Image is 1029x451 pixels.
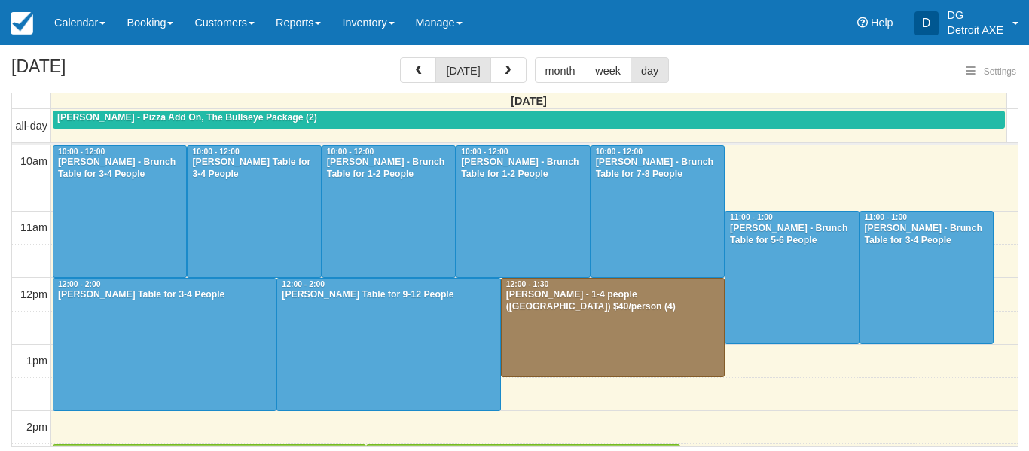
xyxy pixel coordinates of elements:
a: 10:00 - 12:00[PERSON_NAME] - Brunch Table for 1-2 People [456,145,590,278]
span: 10am [20,155,47,167]
span: 11:00 - 1:00 [730,213,773,221]
a: 10:00 - 12:00[PERSON_NAME] - Brunch Table for 7-8 People [591,145,725,278]
a: 10:00 - 12:00[PERSON_NAME] - Brunch Table for 3-4 People [53,145,187,278]
span: [PERSON_NAME] - Pizza Add On, The Bullseye Package (2) [57,112,317,123]
span: 10:00 - 12:00 [596,148,643,156]
div: [PERSON_NAME] Table for 3-4 People [191,157,316,181]
div: [PERSON_NAME] - Brunch Table for 7-8 People [595,157,720,181]
div: [PERSON_NAME] Table for 9-12 People [281,289,496,301]
div: [PERSON_NAME] - Brunch Table for 1-2 People [460,157,585,181]
span: 12:00 - 2:00 [58,280,101,288]
span: 10:00 - 12:00 [192,148,239,156]
a: 12:00 - 2:00[PERSON_NAME] Table for 3-4 People [53,278,276,411]
a: [PERSON_NAME] - Pizza Add On, The Bullseye Package (2) [53,111,1005,129]
span: 1pm [26,355,47,367]
a: 10:00 - 12:00[PERSON_NAME] Table for 3-4 People [187,145,321,278]
div: [PERSON_NAME] - Brunch Table for 5-6 People [729,223,854,247]
span: 2pm [26,421,47,433]
p: DG [948,8,1003,23]
div: [PERSON_NAME] - Brunch Table for 3-4 People [864,223,989,247]
span: 11am [20,221,47,233]
span: Help [871,17,893,29]
p: Detroit AXE [948,23,1003,38]
button: week [585,57,631,83]
a: 10:00 - 12:00[PERSON_NAME] - Brunch Table for 1-2 People [322,145,456,278]
span: 12:00 - 2:00 [282,280,325,288]
button: month [535,57,586,83]
span: 11:00 - 1:00 [865,213,908,221]
h2: [DATE] [11,57,202,85]
img: checkfront-main-nav-mini-logo.png [11,12,33,35]
span: 10:00 - 12:00 [461,148,508,156]
span: 10:00 - 12:00 [58,148,105,156]
div: [PERSON_NAME] Table for 3-4 People [57,289,272,301]
span: Settings [984,66,1016,77]
div: [PERSON_NAME] - Brunch Table for 3-4 People [57,157,182,181]
button: Settings [957,61,1025,83]
div: [PERSON_NAME] - Brunch Table for 1-2 People [326,157,451,181]
span: 12pm [20,288,47,300]
button: [DATE] [435,57,490,83]
button: day [631,57,669,83]
a: 11:00 - 1:00[PERSON_NAME] - Brunch Table for 3-4 People [860,211,994,344]
span: 10:00 - 12:00 [327,148,374,156]
i: Help [857,17,868,28]
span: 12:00 - 1:30 [506,280,549,288]
span: [DATE] [511,95,547,107]
div: [PERSON_NAME] - 1-4 people ([GEOGRAPHIC_DATA]) $40/person (4) [505,289,720,313]
a: 12:00 - 2:00[PERSON_NAME] Table for 9-12 People [276,278,500,411]
a: 11:00 - 1:00[PERSON_NAME] - Brunch Table for 5-6 People [725,211,859,344]
div: D [914,11,939,35]
a: 12:00 - 1:30[PERSON_NAME] - 1-4 people ([GEOGRAPHIC_DATA]) $40/person (4) [501,278,725,378]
